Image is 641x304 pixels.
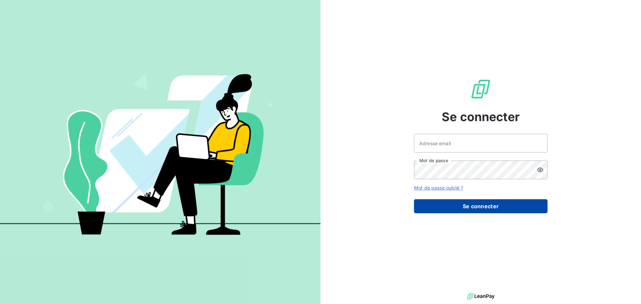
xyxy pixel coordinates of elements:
[414,199,548,213] button: Se connecter
[414,134,548,153] input: placeholder
[470,78,491,100] img: Logo LeanPay
[467,291,494,301] img: logo
[414,185,463,191] a: Mot de passe oublié ?
[442,108,520,126] span: Se connecter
